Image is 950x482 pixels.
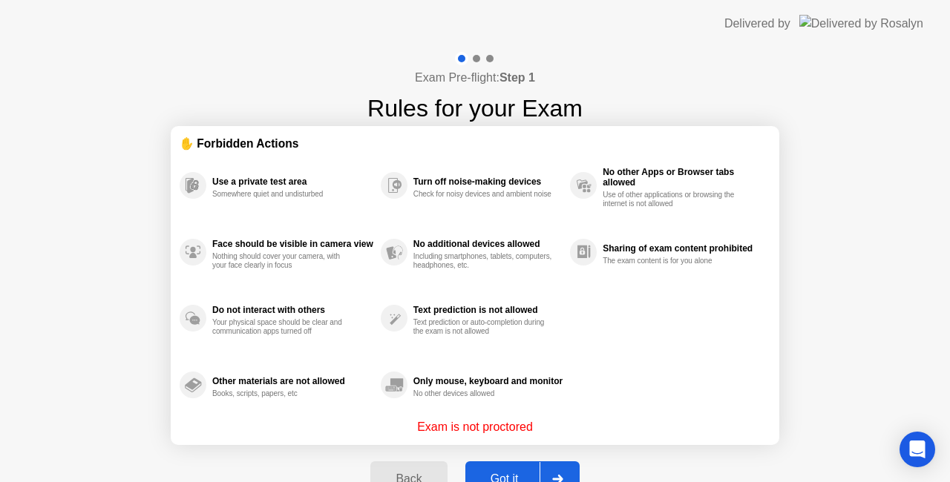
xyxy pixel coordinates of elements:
[180,135,770,152] div: ✋ Forbidden Actions
[212,239,373,249] div: Face should be visible in camera view
[499,71,535,84] b: Step 1
[900,432,935,467] div: Open Intercom Messenger
[413,376,563,386] div: Only mouse, keyboard and monitor
[415,69,535,87] h4: Exam Pre-flight:
[413,252,554,270] div: Including smartphones, tablets, computers, headphones, etc.
[603,243,763,254] div: Sharing of exam content prohibited
[799,15,923,32] img: Delivered by Rosalyn
[413,176,563,187] div: Turn off noise-making devices
[603,167,763,188] div: No other Apps or Browser tabs allowed
[413,305,563,315] div: Text prediction is not allowed
[212,176,373,187] div: Use a private test area
[603,191,743,208] div: Use of other applications or browsing the internet is not allowed
[212,252,353,270] div: Nothing should cover your camera, with your face clearly in focus
[413,190,554,199] div: Check for noisy devices and ambient noise
[212,318,353,336] div: Your physical space should be clear and communication apps turned off
[413,318,554,336] div: Text prediction or auto-completion during the exam is not allowed
[413,389,554,398] div: No other devices allowed
[212,190,353,199] div: Somewhere quiet and undisturbed
[212,305,373,315] div: Do not interact with others
[603,257,743,265] div: The exam content is for you alone
[212,376,373,386] div: Other materials are not allowed
[413,239,563,249] div: No additional devices allowed
[724,15,790,33] div: Delivered by
[367,90,583,126] h1: Rules for your Exam
[212,389,353,398] div: Books, scripts, papers, etc
[417,418,533,436] p: Exam is not proctored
